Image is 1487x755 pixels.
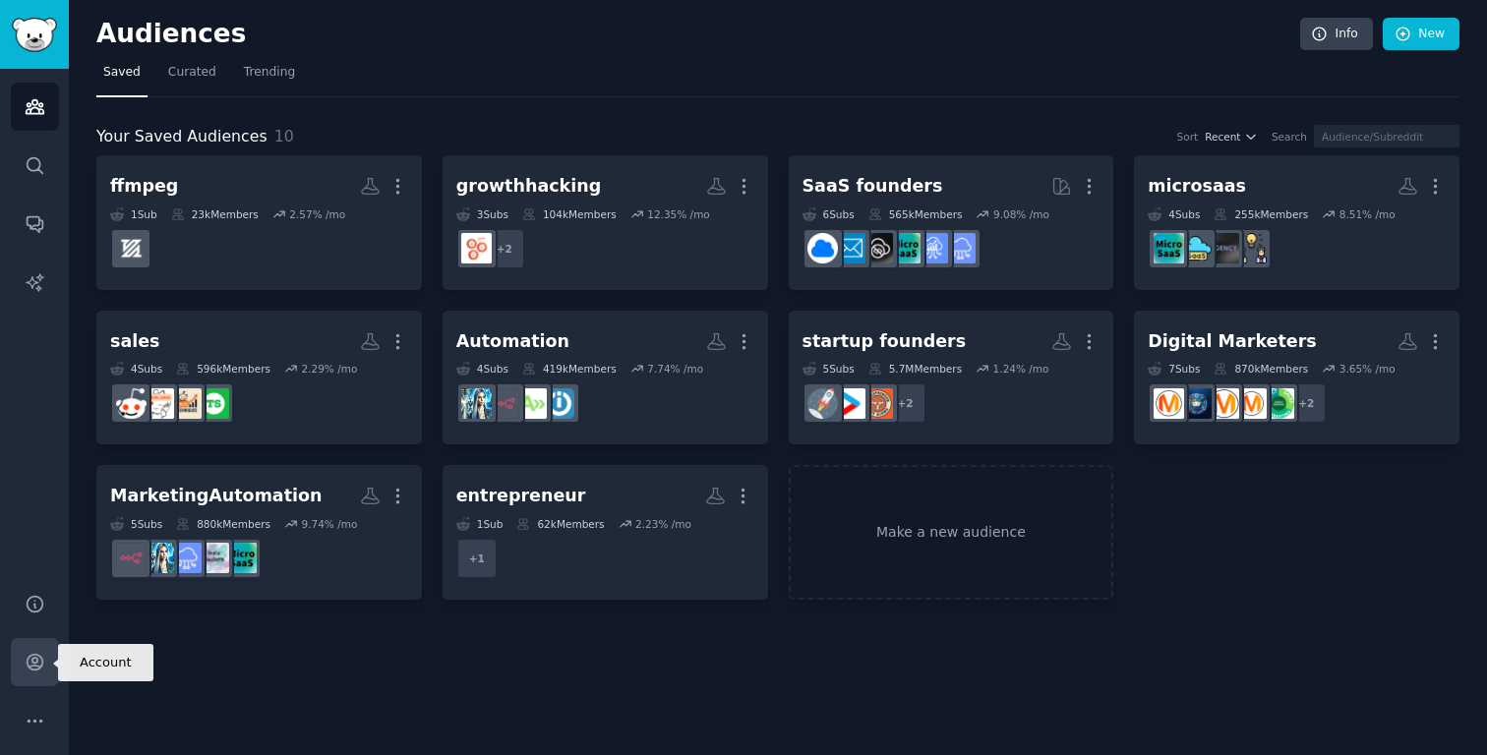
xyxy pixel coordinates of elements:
div: 4 Sub s [110,362,162,376]
div: 62k Members [516,517,604,531]
input: Audience/Subreddit [1314,125,1459,147]
a: Saved [96,57,148,97]
img: microsaas [890,233,921,263]
img: sales [116,388,147,419]
h2: Audiences [96,19,1300,50]
img: agency [1209,233,1239,263]
a: Info [1300,18,1373,51]
img: micro_saas [1181,233,1212,263]
img: GummySearch logo [12,18,57,52]
span: Trending [244,64,295,82]
a: New [1383,18,1459,51]
a: entrepreneur1Sub62kMembers2.23% /mo+1 [443,465,768,600]
div: 1 Sub [110,207,157,221]
div: 880k Members [176,517,270,531]
div: 104k Members [522,207,617,221]
div: 12.35 % /mo [647,207,710,221]
div: + 2 [484,228,525,269]
div: + 1 [456,538,498,579]
img: ProductMarketing [1264,388,1294,419]
a: Digital Marketers7Subs870kMembers3.65% /mo+2ProductMarketingAskMarketingcontent_marketingdigital_... [1134,311,1459,445]
img: AskMarketing [1236,388,1267,419]
span: Curated [168,64,216,82]
div: startup founders [803,329,967,354]
img: microsaas [1154,233,1184,263]
div: 2.29 % /mo [301,362,357,376]
div: 4 Sub s [456,362,508,376]
div: + 2 [1285,382,1327,424]
a: Automation4Subs419kMembers7.74% /moIntegromatAutomaten8nautomation [443,311,768,445]
div: 4 Sub s [1148,207,1200,221]
img: b2b_sales [144,388,174,419]
img: salestechniques [171,388,202,419]
img: B2BSaaS [807,233,838,263]
a: SaaS founders6Subs565kMembers9.08% /moSaaSSaaSSalesmicrosaasNoCodeSaaSSaaS_Email_MarketingB2BSaaS [789,155,1114,290]
span: Saved [103,64,141,82]
a: Make a new audience [789,465,1114,600]
div: 5.7M Members [868,362,962,376]
div: Automation [456,329,569,354]
img: startups [807,388,838,419]
img: n8n [489,388,519,419]
img: EntrepreneurRideAlong [862,388,893,419]
a: Curated [161,57,223,97]
div: 1 Sub [456,517,504,531]
img: digital_marketing [1181,388,1212,419]
div: ffmpeg [110,174,178,199]
div: 7.74 % /mo [647,362,703,376]
button: Recent [1205,130,1258,144]
img: automation [144,543,174,573]
img: content_marketing [1209,388,1239,419]
img: n8n [116,543,147,573]
img: SaaS [171,543,202,573]
div: + 2 [885,382,926,424]
a: growthhacking3Subs104kMembers12.35% /mo+2GrowthHacking [443,155,768,290]
div: 1.24 % /mo [993,362,1049,376]
img: indiehackers [199,543,229,573]
div: 565k Members [868,207,963,221]
div: 2.23 % /mo [635,517,691,531]
img: DigitalMarketing [1154,388,1184,419]
div: 9.74 % /mo [301,517,357,531]
div: Sort [1177,130,1199,144]
a: Trending [237,57,302,97]
a: microsaas4Subs255kMembers8.51% /mogrowmybusinessagencymicro_saasmicrosaas [1134,155,1459,290]
img: SaaS [945,233,976,263]
div: 2.57 % /mo [289,207,345,221]
div: 3.65 % /mo [1339,362,1396,376]
div: 23k Members [171,207,259,221]
img: Integromat [544,388,574,419]
img: GrowthHacking [461,233,492,263]
div: 419k Members [522,362,617,376]
img: Automate [516,388,547,419]
a: sales4Subs596kMembers2.29% /motechsalessalestechniquesb2b_salessales [96,311,422,445]
div: Digital Marketers [1148,329,1317,354]
img: NoCodeSaaS [862,233,893,263]
div: 8.51 % /mo [1339,207,1396,221]
div: 5 Sub s [110,517,162,531]
span: Recent [1205,130,1240,144]
div: growthhacking [456,174,601,199]
img: startup [835,388,865,419]
img: SaaSSales [918,233,948,263]
img: techsales [199,388,229,419]
img: growmybusiness [1236,233,1267,263]
a: startup founders5Subs5.7MMembers1.24% /mo+2EntrepreneurRideAlongstartupstartups [789,311,1114,445]
div: SaaS founders [803,174,943,199]
div: 255k Members [1214,207,1308,221]
div: microsaas [1148,174,1246,199]
span: 10 [274,127,294,145]
div: 6 Sub s [803,207,855,221]
div: Search [1272,130,1307,144]
a: MarketingAutomation5Subs880kMembers9.74% /momicrosaasindiehackersSaaSautomationn8n [96,465,422,600]
div: MarketingAutomation [110,484,323,508]
div: 596k Members [176,362,270,376]
div: 5 Sub s [803,362,855,376]
span: Your Saved Audiences [96,125,268,149]
img: microsaas [226,543,257,573]
div: 3 Sub s [456,207,508,221]
img: automation [461,388,492,419]
div: 7 Sub s [1148,362,1200,376]
div: 9.08 % /mo [993,207,1049,221]
img: SaaS_Email_Marketing [835,233,865,263]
